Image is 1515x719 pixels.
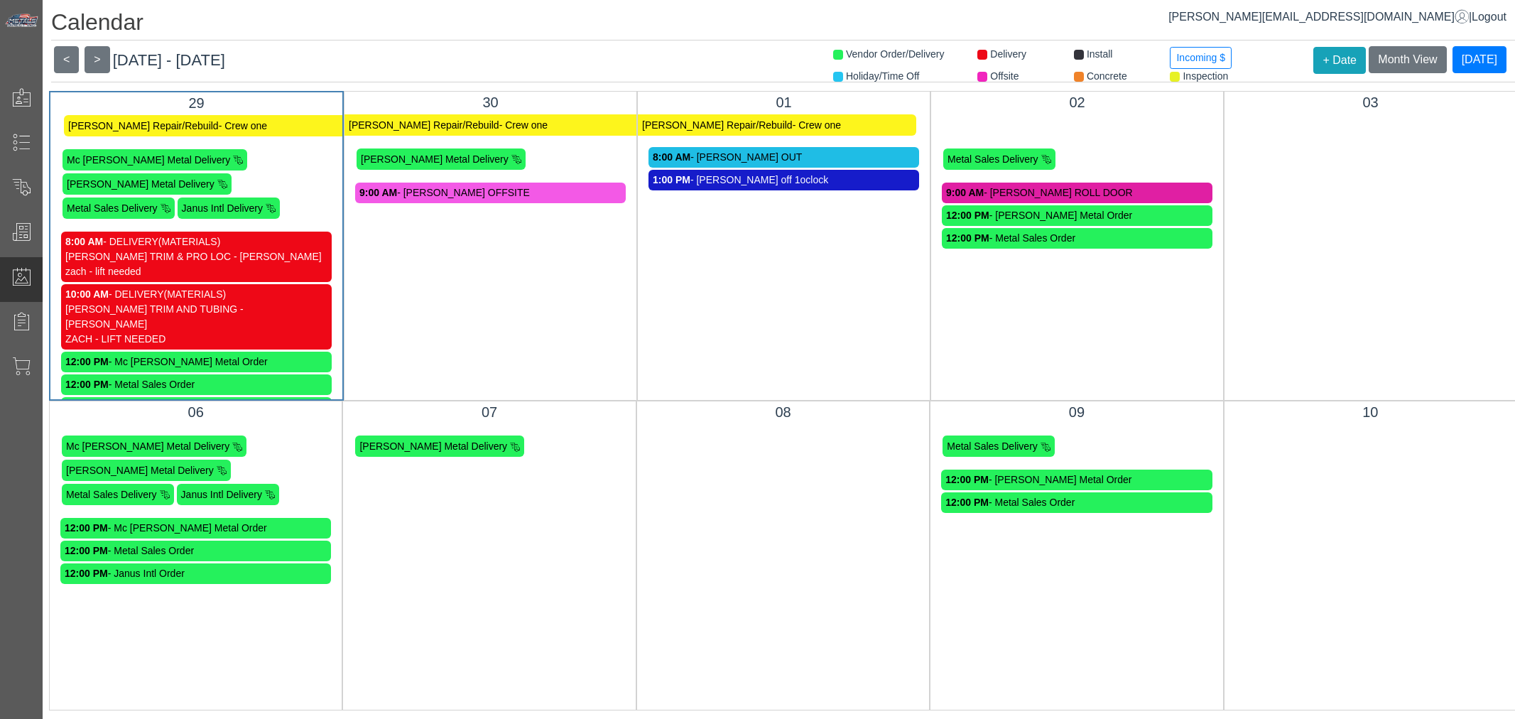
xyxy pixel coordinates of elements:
[65,568,108,579] strong: 12:00 PM
[946,185,1208,200] div: - [PERSON_NAME] ROLL DOOR
[65,545,108,556] strong: 12:00 PM
[945,474,989,485] strong: 12:00 PM
[946,231,1208,246] div: - Metal Sales Order
[653,151,690,163] strong: 8:00 AM
[85,46,109,73] button: >
[51,9,1515,40] h1: Calendar
[65,234,327,249] div: - DELIVERY
[942,92,1212,113] div: 02
[946,232,989,244] strong: 12:00 PM
[653,150,915,165] div: - [PERSON_NAME] OUT
[66,489,157,500] span: Metal Sales Delivery
[846,70,919,82] span: Holiday/Time Off
[67,202,158,214] span: Metal Sales Delivery
[945,497,989,508] strong: 12:00 PM
[945,495,1207,510] div: - Metal Sales Order
[68,120,219,131] span: [PERSON_NAME] Repair/Rebuild
[113,51,225,69] span: [DATE] - [DATE]
[941,401,1212,423] div: 09
[65,400,327,415] div: - Janus Intl Order
[1235,401,1506,423] div: 10
[648,401,918,423] div: 08
[65,379,109,390] strong: 12:00 PM
[793,119,841,131] span: - Crew one
[1168,11,1469,23] a: [PERSON_NAME][EMAIL_ADDRESS][DOMAIN_NAME]
[65,287,327,302] div: - DELIVERY
[1235,92,1506,113] div: 03
[65,521,327,536] div: - Mc [PERSON_NAME] Metal Order
[182,202,263,214] span: Janus Intl Delivery
[4,13,40,28] img: Metals Direct Inc Logo
[947,440,1038,452] span: Metal Sales Delivery
[349,119,499,131] span: [PERSON_NAME] Repair/Rebuild
[60,401,331,423] div: 06
[65,544,327,558] div: - Metal Sales Order
[65,302,327,332] div: [PERSON_NAME] TRIM AND TUBING - [PERSON_NAME]
[359,185,621,200] div: - [PERSON_NAME] OFFSITE
[946,208,1208,223] div: - [PERSON_NAME] Metal Order
[158,236,221,247] span: (MATERIALS)
[499,119,548,131] span: - Crew one
[355,92,626,113] div: 30
[945,472,1207,487] div: - [PERSON_NAME] Metal Order
[990,48,1026,60] span: Delivery
[1313,47,1366,74] button: + Date
[1168,9,1506,26] div: |
[642,119,793,131] span: [PERSON_NAME] Repair/Rebuild
[1472,11,1506,23] span: Logout
[1183,70,1228,82] span: Inspection
[65,264,327,279] div: zach - lift needed
[1087,48,1113,60] span: Install
[1378,53,1437,65] span: Month View
[65,566,327,581] div: - Janus Intl Order
[946,187,984,198] strong: 9:00 AM
[1369,46,1446,73] button: Month View
[66,465,214,476] span: [PERSON_NAME] Metal Delivery
[846,48,945,60] span: Vendor Order/Delivery
[65,236,103,247] strong: 8:00 AM
[65,332,327,347] div: ZACH - LIFT NEEDED
[65,288,109,300] strong: 10:00 AM
[653,174,690,185] strong: 1:00 PM
[990,70,1019,82] span: Offsite
[65,249,327,264] div: [PERSON_NAME] TRIM & PRO LOC - [PERSON_NAME]
[54,46,79,73] button: <
[67,178,215,190] span: [PERSON_NAME] Metal Delivery
[65,522,108,534] strong: 12:00 PM
[181,489,262,500] span: Janus Intl Delivery
[653,173,915,188] div: - [PERSON_NAME] off 1oclock
[164,288,227,300] span: (MATERIALS)
[61,92,332,114] div: 29
[67,154,230,166] span: Mc [PERSON_NAME] Metal Delivery
[648,92,919,113] div: 01
[1087,70,1127,82] span: Concrete
[946,210,989,221] strong: 12:00 PM
[65,355,327,369] div: - Mc [PERSON_NAME] Metal Order
[1452,46,1506,73] button: [DATE]
[1170,47,1231,69] button: Incoming $
[66,440,229,452] span: Mc [PERSON_NAME] Metal Delivery
[65,356,109,367] strong: 12:00 PM
[354,401,624,423] div: 07
[65,377,327,392] div: - Metal Sales Order
[361,153,509,165] span: [PERSON_NAME] Metal Delivery
[219,120,267,131] span: - Crew one
[947,153,1038,165] span: Metal Sales Delivery
[359,187,397,198] strong: 9:00 AM
[359,440,507,452] span: [PERSON_NAME] Metal Delivery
